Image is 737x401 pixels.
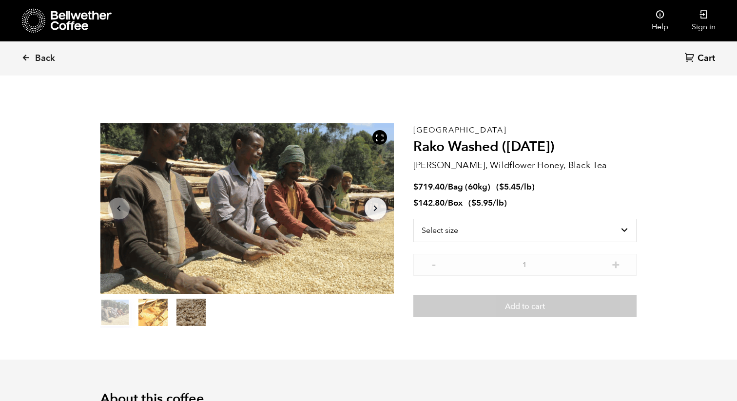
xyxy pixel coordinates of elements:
[521,181,532,192] span: /lb
[413,139,637,155] h2: Rako Washed ([DATE])
[448,181,490,192] span: Bag (60kg)
[698,53,715,64] span: Cart
[471,197,493,209] bdi: 5.95
[499,181,521,192] bdi: 5.45
[428,259,440,268] button: -
[413,181,418,192] span: $
[468,197,507,209] span: ( )
[685,52,718,65] a: Cart
[413,295,637,317] button: Add to cart
[445,181,448,192] span: /
[413,181,445,192] bdi: 719.40
[496,181,535,192] span: ( )
[35,53,55,64] span: Back
[471,197,476,209] span: $
[413,159,637,172] p: [PERSON_NAME], Wildflower Honey, Black Tea
[499,181,504,192] span: $
[493,197,504,209] span: /lb
[413,197,418,209] span: $
[448,197,463,209] span: Box
[413,197,445,209] bdi: 142.80
[445,197,448,209] span: /
[610,259,622,268] button: +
